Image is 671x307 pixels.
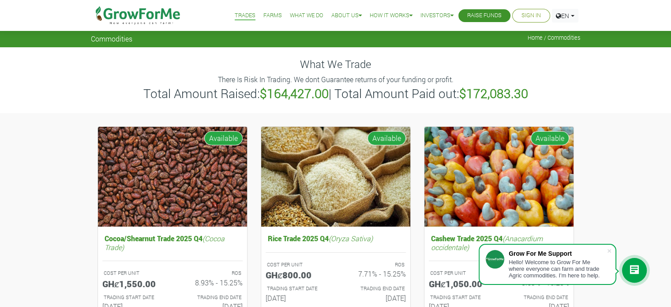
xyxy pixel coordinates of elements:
h4: What We Trade [91,58,581,71]
h5: Cocoa/Shearnut Trade 2025 Q4 [102,232,243,253]
h5: GHȼ800.00 [266,269,329,280]
p: There Is Risk In Trading. We dont Guarantee returns of your funding or profit. [92,74,579,85]
b: $164,427.00 [260,85,329,102]
i: (Cocoa Trade) [105,234,225,251]
p: Estimated Trading Start Date [267,285,328,292]
h6: 7.71% - 15.25% [342,269,406,278]
h5: Cashew Trade 2025 Q4 [429,232,569,253]
a: How it Works [370,11,412,20]
span: Available [367,131,406,145]
h5: GHȼ1,050.00 [429,278,492,289]
p: Estimated Trading Start Date [430,294,491,301]
span: Available [531,131,569,145]
h3: Total Amount Raised: | Total Amount Paid out: [92,86,579,101]
img: growforme image [261,127,410,227]
a: Rice Trade 2025 Q4(Oryza Sativa) COST PER UNIT GHȼ800.00 ROS 7.71% - 15.25% TRADING START DATE [D... [266,232,406,306]
h6: [DATE] [342,294,406,302]
p: COST PER UNIT [267,261,328,269]
img: growforme image [424,127,574,227]
h5: GHȼ1,550.00 [102,278,166,289]
b: $172,083.30 [459,85,528,102]
span: Home / Commodities [528,34,581,41]
div: Grow For Me Support [509,250,607,257]
p: Estimated Trading End Date [180,294,241,301]
a: Sign In [521,11,541,20]
span: Available [204,131,243,145]
a: Raise Funds [467,11,502,20]
a: Farms [263,11,282,20]
h5: Rice Trade 2025 Q4 [266,232,406,245]
a: Trades [235,11,255,20]
p: Estimated Trading End Date [507,294,568,301]
div: Hello! Welcome to Grow For Me where everyone can farm and trade Agric commodities. I'm here to help. [509,259,607,279]
img: growforme image [98,127,247,227]
p: ROS [344,261,405,269]
p: Estimated Trading End Date [344,285,405,292]
p: Estimated Trading Start Date [104,294,165,301]
h6: 8.93% - 15.25% [179,278,243,287]
a: About Us [331,11,362,20]
span: Commodities [91,34,132,43]
i: (Anacardium occidentale) [431,234,543,251]
a: What We Do [290,11,323,20]
a: Investors [420,11,454,20]
h6: 8.09% - 15.28% [506,278,569,287]
i: (Oryza Sativa) [329,234,373,243]
a: EN [552,9,578,23]
p: COST PER UNIT [430,269,491,277]
h6: [DATE] [266,294,329,302]
p: COST PER UNIT [104,269,165,277]
p: ROS [180,269,241,277]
